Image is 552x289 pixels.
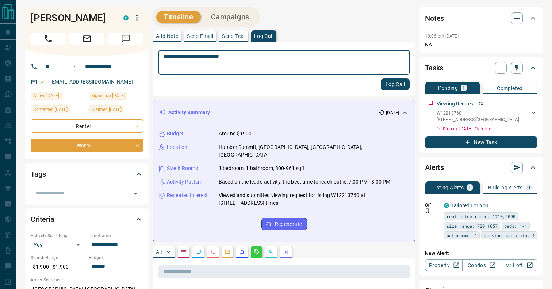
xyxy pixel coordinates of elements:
[156,11,201,23] button: Timeline
[219,130,252,138] p: Around $1900
[31,105,85,116] div: Fri Sep 12 2025
[219,143,409,159] p: Humber Summit, [GEOGRAPHIC_DATA], [GEOGRAPHIC_DATA], [GEOGRAPHIC_DATA]
[159,106,409,119] div: Activity Summary[DATE]
[225,249,230,255] svg: Emails
[261,218,307,230] button: Regenerate
[425,159,537,176] div: Alerts
[437,110,519,116] p: W12213760
[89,254,143,261] p: Budget:
[108,33,143,45] span: Message
[468,185,471,190] p: 1
[123,15,129,20] div: condos.ca
[425,34,459,39] p: 10:06 pm [DATE]
[156,249,162,254] p: All
[31,277,143,283] p: Areas Searched:
[437,108,537,124] div: W12213760[STREET_ADDRESS],[GEOGRAPHIC_DATA]
[425,202,440,208] p: Off
[167,178,203,186] p: Activity Pattern
[130,189,141,199] button: Open
[462,259,500,271] a: Condos
[89,92,143,102] div: Fri Sep 12 2025
[451,203,488,208] a: Tailored For You
[254,249,260,255] svg: Requests
[31,239,85,251] div: Yes
[438,85,458,90] p: Pending
[89,105,143,116] div: Fri Sep 12 2025
[425,9,537,27] div: Notes
[527,185,530,190] p: 0
[31,254,85,261] p: Search Range:
[425,259,463,271] a: Property
[432,185,464,190] p: Listing Alerts
[425,62,443,74] h2: Tasks
[50,79,133,85] a: [EMAIL_ADDRESS][DOMAIN_NAME]
[268,249,274,255] svg: Opportunities
[31,119,143,133] div: Renter
[91,106,122,113] span: Claimed [DATE]
[219,165,305,172] p: 1 bedroom, 1 bathroom, 800-961 sqft
[167,192,208,199] p: Repeated Interest
[446,232,477,239] span: bathrooms: 1
[40,80,45,85] svg: Email Valid
[167,165,198,172] p: Size & Rooms
[204,11,257,23] button: Campaigns
[31,168,46,180] h2: Tags
[31,213,54,225] h2: Criteria
[425,59,537,77] div: Tasks
[187,34,213,39] p: Send Email
[31,261,85,273] p: $1,900 - $1,900
[254,34,273,39] p: Log Call
[167,130,184,138] p: Budget
[181,249,187,255] svg: Notes
[425,136,537,148] button: New Task
[195,249,201,255] svg: Lead Browsing Activity
[156,34,178,39] p: Add Note
[31,12,112,24] h1: [PERSON_NAME]
[168,109,210,116] p: Activity Summary
[497,86,523,91] p: Completed
[484,232,535,239] span: parking spots min: 1
[283,249,289,255] svg: Agent Actions
[386,109,399,116] p: [DATE]
[167,143,187,151] p: Location
[31,92,85,102] div: Fri Sep 12 2025
[89,232,143,239] p: Timeframe:
[462,85,465,90] p: 1
[425,12,444,24] h2: Notes
[33,92,59,99] span: Active [DATE]
[31,139,143,152] div: Warm
[444,203,449,208] div: condos.ca
[91,92,125,99] span: Signed up [DATE]
[239,249,245,255] svg: Listing Alerts
[446,222,498,230] span: size range: 720,1057
[70,62,79,71] button: Open
[210,249,216,255] svg: Calls
[381,78,410,90] button: Log Call
[425,162,444,173] h2: Alerts
[219,192,409,207] p: Viewed and submitted viewing request for listing W12213760 at [STREET_ADDRESS] times
[500,259,537,271] a: Mr.Loft
[425,250,537,257] p: New Alert:
[504,222,527,230] span: beds: 1-1
[31,232,85,239] p: Actively Searching:
[69,33,104,45] span: Email
[33,106,68,113] span: Contacted [DATE]
[31,33,66,45] span: Call
[31,165,143,183] div: Tags
[425,41,537,49] p: NA
[222,34,245,39] p: Send Text
[437,126,537,132] p: 10:06 p.m. [DATE] - Overdue
[425,208,430,213] svg: Push Notification Only
[488,185,523,190] p: Building Alerts
[219,178,390,186] p: Based on the lead's activity, the best time to reach out is: 7:00 PM - 8:00 PM
[437,100,487,108] p: Viewing Request - Call
[437,116,519,123] p: [STREET_ADDRESS] , [GEOGRAPHIC_DATA]
[446,213,515,220] span: rent price range: 1710,2090
[31,211,143,228] div: Criteria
